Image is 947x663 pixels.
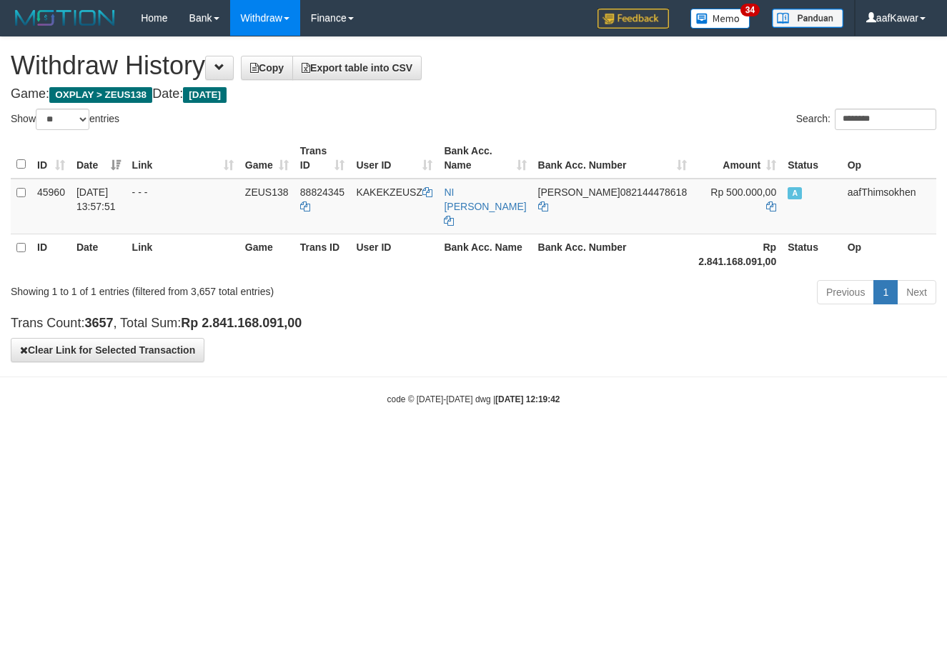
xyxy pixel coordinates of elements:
[438,138,532,179] th: Bank Acc. Name: activate to sort column ascending
[71,234,127,274] th: Date
[782,234,842,274] th: Status
[302,62,412,74] span: Export table into CSV
[538,186,620,198] span: [PERSON_NAME]
[11,7,119,29] img: MOTION_logo.png
[698,241,776,267] strong: Rp 2.841.168.091,00
[84,316,113,330] strong: 3657
[796,109,936,130] label: Search:
[49,87,152,103] span: OXPLAY > ZEUS138
[11,51,936,80] h1: Withdraw History
[817,280,874,304] a: Previous
[239,138,294,179] th: Game: activate to sort column ascending
[31,138,71,179] th: ID: activate to sort column ascending
[842,234,936,274] th: Op
[532,234,693,274] th: Bank Acc. Number
[239,179,294,234] td: ZEUS138
[788,187,802,199] span: Approved
[835,109,936,130] input: Search:
[495,394,560,404] strong: [DATE] 12:19:42
[31,234,71,274] th: ID
[438,234,532,274] th: Bank Acc. Name
[740,4,760,16] span: 34
[350,138,438,179] th: User ID: activate to sort column ascending
[239,234,294,274] th: Game
[842,179,936,234] td: aafThimsokhen
[598,9,669,29] img: Feedback.jpg
[127,179,239,234] td: - - -
[241,56,293,80] a: Copy
[183,87,227,103] span: [DATE]
[294,234,351,274] th: Trans ID
[250,62,284,74] span: Copy
[294,138,351,179] th: Trans ID: activate to sort column ascending
[11,87,936,101] h4: Game: Date:
[127,234,239,274] th: Link
[11,109,119,130] label: Show entries
[710,186,776,198] span: Rp 500.000,00
[350,179,438,234] td: KAKEKZEUSZ
[690,9,750,29] img: Button%20Memo.svg
[782,138,842,179] th: Status
[31,179,71,234] td: 45960
[532,138,693,179] th: Bank Acc. Number: activate to sort column ascending
[292,56,422,80] a: Export table into CSV
[181,316,302,330] strong: Rp 2.841.168.091,00
[842,138,936,179] th: Op
[36,109,89,130] select: Showentries
[532,179,693,234] td: 082144478618
[11,316,936,331] h4: Trans Count: , Total Sum:
[897,280,936,304] a: Next
[387,394,560,404] small: code © [DATE]-[DATE] dwg |
[693,138,782,179] th: Amount: activate to sort column ascending
[71,179,127,234] td: [DATE] 13:57:51
[11,279,384,299] div: Showing 1 to 1 of 1 entries (filtered from 3,657 total entries)
[350,234,438,274] th: User ID
[11,338,204,362] button: Clear Link for Selected Transaction
[772,9,843,28] img: panduan.png
[294,179,351,234] td: 88824345
[873,280,898,304] a: 1
[127,138,239,179] th: Link: activate to sort column ascending
[71,138,127,179] th: Date: activate to sort column ascending
[444,186,526,212] a: NI [PERSON_NAME]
